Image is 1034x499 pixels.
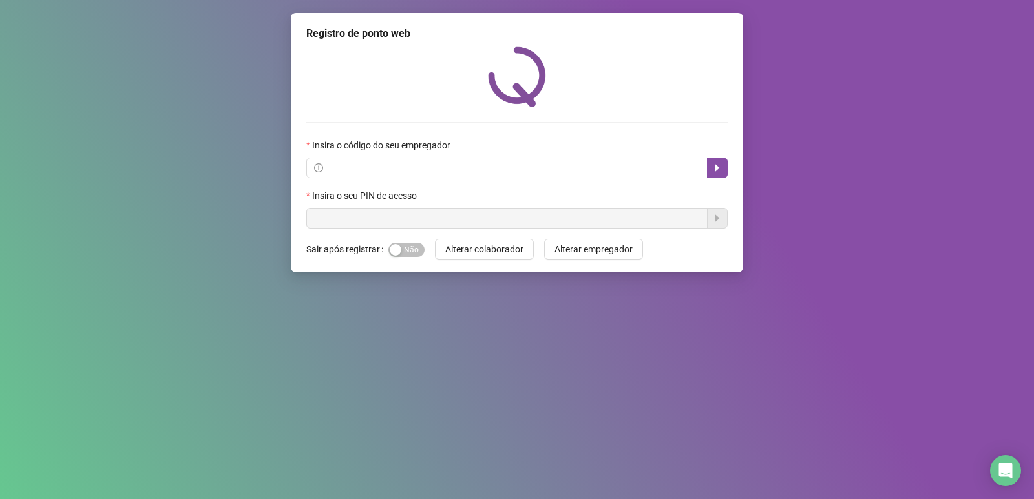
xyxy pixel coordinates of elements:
span: Alterar empregador [554,242,633,256]
label: Insira o código do seu empregador [306,138,459,152]
button: Alterar empregador [544,239,643,260]
label: Sair após registrar [306,239,388,260]
label: Insira o seu PIN de acesso [306,188,425,203]
button: Alterar colaborador [435,239,534,260]
span: Alterar colaborador [445,242,523,256]
span: caret-right [712,163,723,173]
span: info-circle [314,163,323,172]
img: QRPoint [488,46,546,107]
div: Registro de ponto web [306,26,728,41]
div: Open Intercom Messenger [990,455,1021,486]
